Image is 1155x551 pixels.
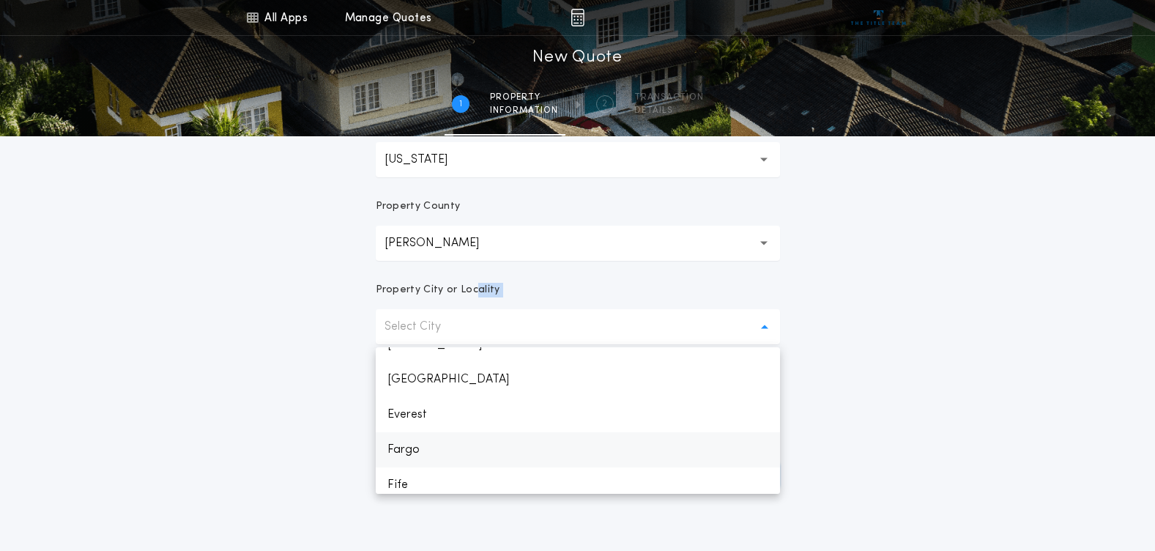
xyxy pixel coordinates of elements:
[490,105,558,117] span: information
[376,347,780,494] ul: Select City
[376,309,780,344] button: Select City
[376,467,780,503] p: Fife
[376,432,780,467] p: Fargo
[376,226,780,261] button: [PERSON_NAME]
[376,283,500,297] p: Property City or Locality
[385,234,502,252] p: [PERSON_NAME]
[385,151,471,169] p: [US_STATE]
[851,10,906,25] img: vs-icon
[532,46,622,70] h1: New Quote
[634,92,704,103] span: Transaction
[602,98,607,110] h2: 2
[459,98,462,110] h2: 1
[490,92,558,103] span: Property
[634,105,704,117] span: details
[571,9,584,26] img: img
[385,318,464,336] p: Select City
[376,362,780,397] p: [GEOGRAPHIC_DATA]
[376,142,780,177] button: [US_STATE]
[376,199,461,214] p: Property County
[376,397,780,432] p: Everest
